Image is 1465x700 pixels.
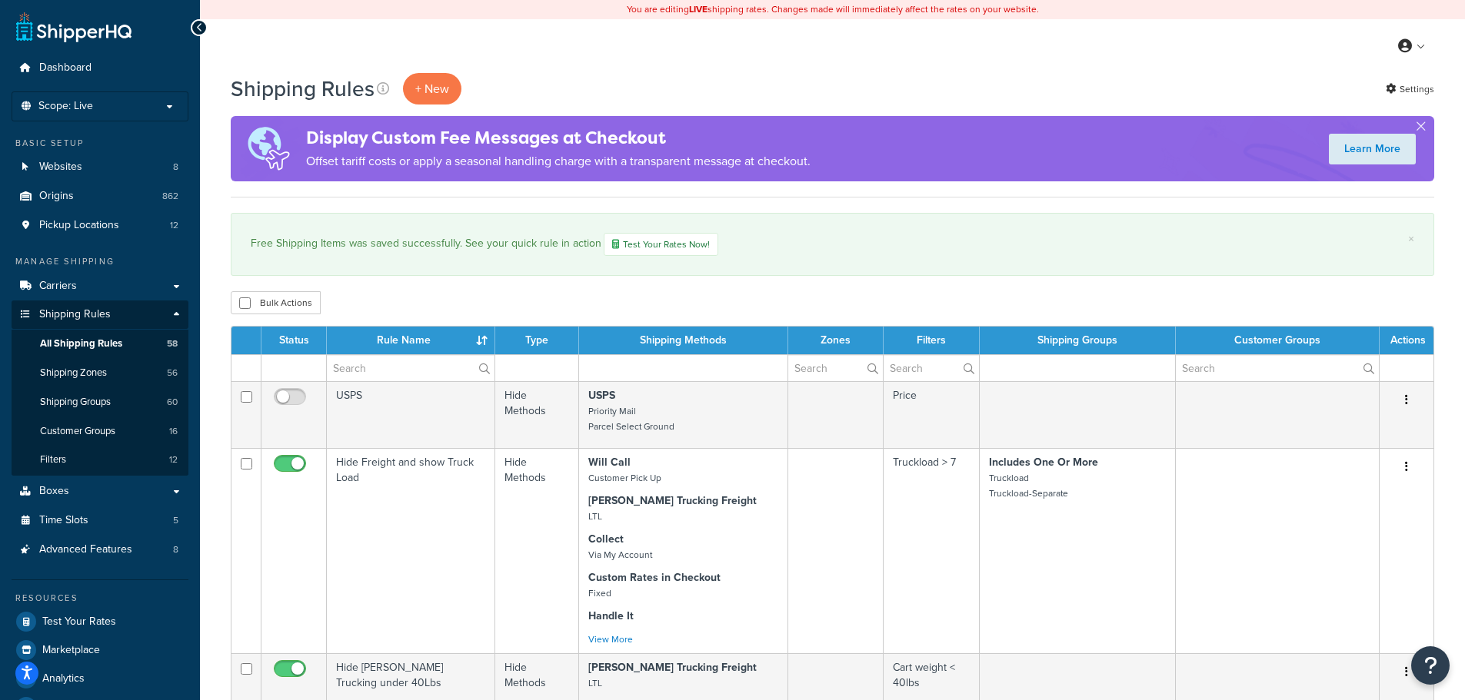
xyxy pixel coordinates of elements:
th: Filters [884,327,980,354]
a: Websites 8 [12,153,188,181]
span: 862 [162,190,178,203]
span: Marketplace [42,644,100,657]
a: ShipperHQ Home [16,12,132,42]
strong: Handle It [588,608,634,624]
a: Settings [1386,78,1434,100]
small: Priority Mail Parcel Select Ground [588,404,674,433]
li: Origins [12,182,188,211]
th: Status [261,327,327,354]
span: 56 [167,367,178,380]
p: + New [403,73,461,105]
td: Hide Methods [495,448,578,653]
li: Shipping Rules [12,300,188,476]
td: Hide Methods [495,381,578,448]
span: Shipping Rules [39,308,111,321]
small: LTL [588,509,602,523]
span: Origins [39,190,74,203]
small: Via My Account [588,548,652,562]
a: Time Slots 5 [12,506,188,535]
a: Shipping Zones 56 [12,359,188,387]
td: Hide Freight and show Truck Load [327,448,495,653]
span: Filters [40,453,66,466]
span: Shipping Groups [40,396,111,409]
span: Pickup Locations [39,219,119,232]
strong: Will Call [588,454,631,470]
th: Shipping Methods [579,327,788,354]
div: Basic Setup [12,137,188,150]
a: Test Your Rates [12,608,188,635]
input: Search [884,355,979,381]
a: View More [588,632,633,646]
span: Carriers [39,280,77,293]
li: Filters [12,446,188,474]
div: Manage Shipping [12,255,188,268]
th: Actions [1380,327,1433,354]
small: LTL [588,676,602,690]
img: duties-banner-06bc72dcb5fe05cb3f9472aba00be2ae8eb53ab6f0d8bb03d382ba314ac3c341.png [231,116,306,181]
span: Time Slots [39,514,88,527]
span: 60 [167,396,178,409]
th: Shipping Groups [980,327,1175,354]
span: Scope: Live [38,100,93,113]
th: Customer Groups [1176,327,1380,354]
button: Open Resource Center [1411,646,1450,685]
th: Zones [788,327,884,354]
a: Shipping Rules [12,300,188,329]
a: Analytics [12,665,188,692]
td: Price [884,381,980,448]
a: Advanced Features 8 [12,536,188,564]
td: Truckload > 7 [884,448,980,653]
a: Boxes [12,477,188,506]
li: Websites [12,153,188,181]
div: Resources [12,592,188,605]
button: Bulk Actions [231,291,321,314]
span: Customer Groups [40,425,115,438]
span: 8 [173,543,178,556]
input: Search [327,355,494,381]
a: Carriers [12,272,188,300]
span: Analytics [42,672,85,685]
li: Shipping Groups [12,388,188,416]
small: Customer Pick Up [588,471,661,485]
a: Marketplace [12,636,188,664]
a: Learn More [1329,134,1416,164]
small: Fixed [588,586,611,600]
b: LIVE [689,2,708,16]
a: Filters 12 [12,446,188,474]
th: Type [495,327,578,354]
strong: [PERSON_NAME] Trucking Freight [588,659,757,675]
a: Customer Groups 16 [12,417,188,446]
strong: Collect [588,531,624,547]
span: Websites [39,161,82,174]
span: Test Your Rates [42,615,116,629]
a: Pickup Locations 12 [12,211,188,240]
span: 58 [167,337,178,350]
h4: Display Custom Fee Messages at Checkout [306,125,811,151]
li: Time Slots [12,506,188,535]
span: 8 [173,161,178,174]
li: Pickup Locations [12,211,188,240]
strong: USPS [588,387,615,403]
span: Shipping Zones [40,367,107,380]
strong: Includes One Or More [989,454,1098,470]
a: Dashboard [12,54,188,82]
p: Offset tariff costs or apply a seasonal handling charge with a transparent message at checkout. [306,151,811,172]
span: 12 [170,219,178,232]
li: Shipping Zones [12,359,188,387]
span: 5 [173,514,178,527]
strong: [PERSON_NAME] Trucking Freight [588,493,757,509]
span: Advanced Features [39,543,132,556]
a: All Shipping Rules 58 [12,330,188,358]
span: Dashboard [39,61,92,75]
span: 12 [169,453,178,466]
a: Origins 862 [12,182,188,211]
a: Shipping Groups 60 [12,388,188,416]
span: Boxes [39,485,69,498]
input: Search [1176,355,1379,381]
a: × [1408,233,1414,245]
th: Rule Name : activate to sort column ascending [327,327,495,354]
td: USPS [327,381,495,448]
li: Advanced Features [12,536,188,564]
